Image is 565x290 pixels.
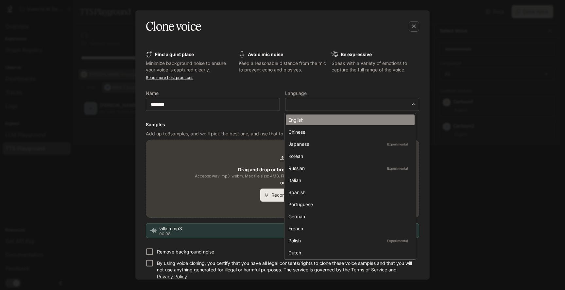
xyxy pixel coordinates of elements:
[288,116,409,123] div: English
[288,153,409,160] div: Korean
[288,237,409,244] div: Polish
[288,201,409,208] div: Portuguese
[288,177,409,184] div: Italian
[288,213,409,220] div: German
[288,165,409,172] div: Russian
[288,141,409,147] div: Japanese
[288,249,409,256] div: Dutch
[288,189,409,196] div: Spanish
[288,129,409,135] div: Chinese
[288,225,409,232] div: French
[386,141,409,147] p: Experimental
[386,238,409,244] p: Experimental
[386,165,409,171] p: Experimental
